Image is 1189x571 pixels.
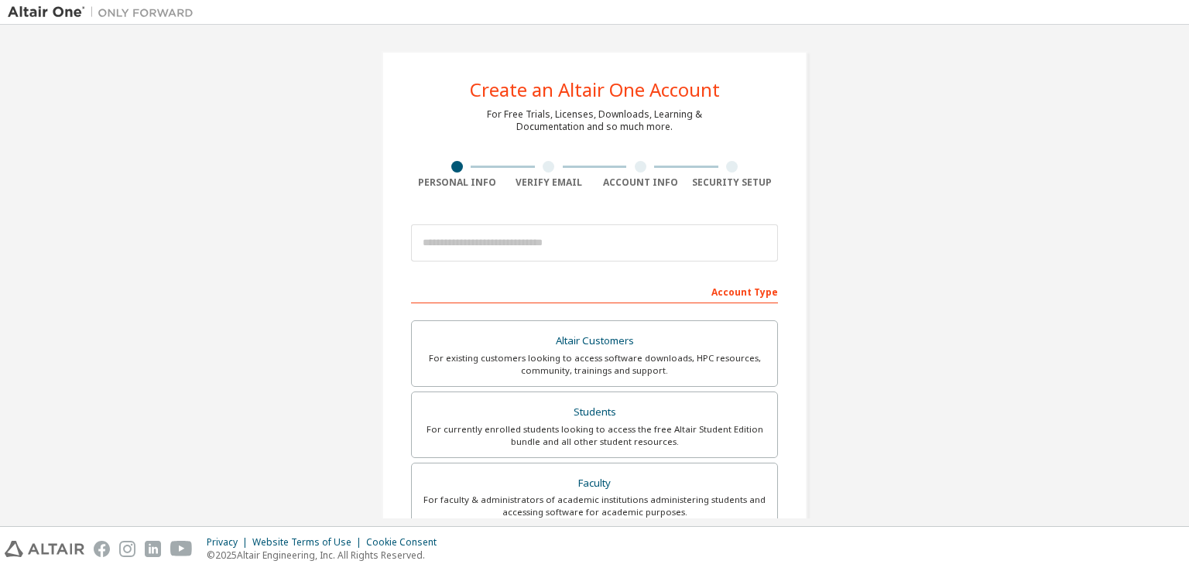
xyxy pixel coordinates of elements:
[421,494,768,518] div: For faculty & administrators of academic institutions administering students and accessing softwa...
[5,541,84,557] img: altair_logo.svg
[687,176,779,189] div: Security Setup
[207,549,446,562] p: © 2025 Altair Engineering, Inc. All Rights Reserved.
[421,402,768,423] div: Students
[411,279,778,303] div: Account Type
[366,536,446,549] div: Cookie Consent
[207,536,252,549] div: Privacy
[503,176,595,189] div: Verify Email
[421,473,768,494] div: Faculty
[252,536,366,549] div: Website Terms of Use
[470,80,720,99] div: Create an Altair One Account
[8,5,201,20] img: Altair One
[411,176,503,189] div: Personal Info
[487,108,702,133] div: For Free Trials, Licenses, Downloads, Learning & Documentation and so much more.
[421,352,768,377] div: For existing customers looking to access software downloads, HPC resources, community, trainings ...
[170,541,193,557] img: youtube.svg
[421,330,768,352] div: Altair Customers
[421,423,768,448] div: For currently enrolled students looking to access the free Altair Student Edition bundle and all ...
[119,541,135,557] img: instagram.svg
[145,541,161,557] img: linkedin.svg
[594,176,687,189] div: Account Info
[94,541,110,557] img: facebook.svg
